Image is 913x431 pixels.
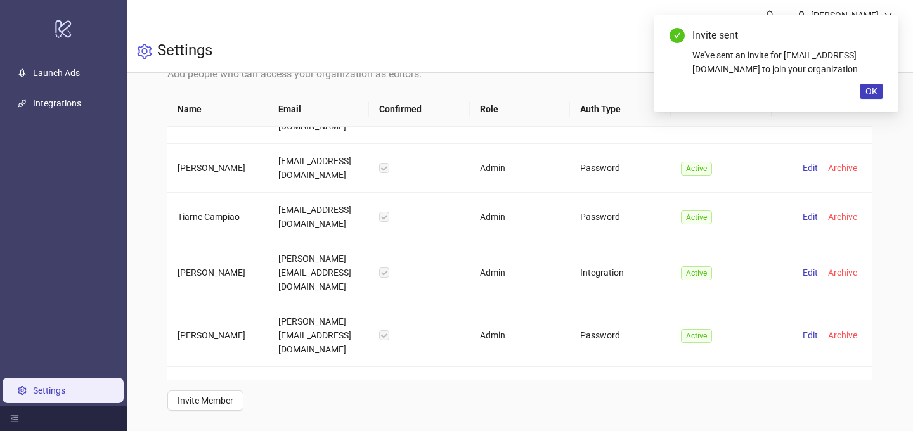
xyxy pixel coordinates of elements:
[865,86,877,96] span: OK
[692,28,883,43] div: Invite sent
[692,48,883,76] div: We've sent an invite for [EMAIL_ADDRESS][DOMAIN_NAME] to join your organization
[670,28,685,43] span: check-circle
[869,28,883,42] a: Close
[860,84,883,99] button: OK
